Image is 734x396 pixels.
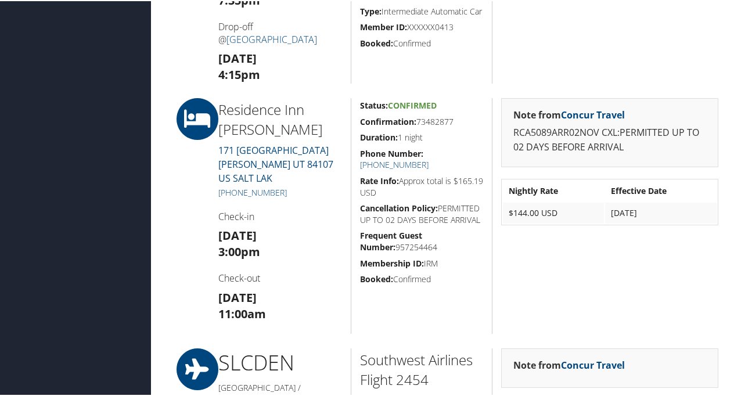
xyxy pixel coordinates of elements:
h5: IRM [360,257,483,268]
span: Confirmed [388,99,437,110]
strong: Phone Number: [360,147,423,158]
strong: Type: [360,5,382,16]
strong: Status: [360,99,388,110]
a: 171 [GEOGRAPHIC_DATA][PERSON_NAME] UT 84107 US SALT LAK [218,143,333,183]
th: Nightly Rate [503,179,604,200]
strong: Note from [513,107,625,120]
td: [DATE] [605,201,717,222]
strong: [DATE] [218,49,257,65]
strong: Booked: [360,37,393,48]
strong: Duration: [360,131,398,142]
h5: PERMITTED UP TO 02 DAYS BEFORE ARRIVAL [360,201,483,224]
h2: Residence Inn [PERSON_NAME] [218,99,342,138]
h5: Confirmed [360,272,483,284]
h4: Drop-off @ [218,19,342,45]
h5: Approx total is $165.19 USD [360,174,483,197]
strong: [DATE] [218,226,257,242]
p: RCA5089ARR02NOV CXL:PERMITTED UP TO 02 DAYS BEFORE ARRIVAL [513,124,706,154]
a: [PHONE_NUMBER] [360,158,429,169]
h2: Southwest Airlines Flight 2454 [360,349,483,388]
strong: Rate Info: [360,174,399,185]
strong: Booked: [360,272,393,283]
strong: 11:00am [218,305,266,321]
strong: Member ID: [360,20,407,31]
strong: Frequent Guest Number: [360,229,422,251]
a: [GEOGRAPHIC_DATA] [226,32,317,45]
strong: Confirmation: [360,115,416,126]
strong: Cancellation Policy: [360,201,438,213]
h5: 73482877 [360,115,483,127]
strong: 4:15pm [218,66,260,81]
h4: Check-out [218,271,342,283]
a: Concur Travel [561,107,625,120]
h5: 957254464 [360,229,483,251]
a: Concur Travel [561,358,625,370]
h5: Intermediate Automatic Car [360,5,483,16]
th: Effective Date [605,179,717,200]
strong: Note from [513,358,625,370]
strong: [DATE] [218,289,257,304]
td: $144.00 USD [503,201,604,222]
strong: Membership ID: [360,257,424,268]
h5: 1 night [360,131,483,142]
a: [PHONE_NUMBER] [218,186,287,197]
strong: 3:00pm [218,243,260,258]
h4: Check-in [218,209,342,222]
h5: Confirmed [360,37,483,48]
h1: SLC DEN [218,347,342,376]
h5: XXXXXX0413 [360,20,483,32]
